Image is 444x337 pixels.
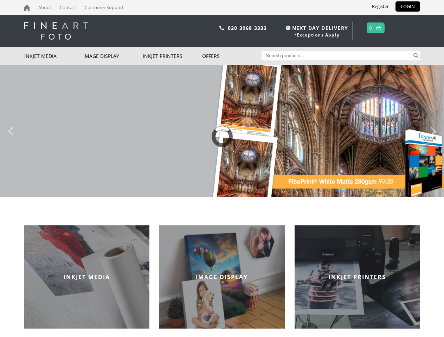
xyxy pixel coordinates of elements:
[286,26,290,30] img: time.svg
[297,32,340,38] a: Exceptions Apply
[228,25,267,31] a: 020 3968 3333
[143,47,202,65] a: Inkjet Printers
[24,273,150,281] h2: INKJET MEDIA
[295,273,420,281] h2: INKJET PRINTERS
[369,23,372,33] a: 0
[284,24,348,32] span: NEXT DAY DELIVERY
[24,47,84,65] a: Inkjet Media
[367,1,394,12] a: Register
[202,47,262,65] a: Offers
[159,273,285,281] h2: IMAGE DISPLAY
[83,47,143,65] a: Image Display
[395,1,420,12] a: LOGIN
[24,22,88,40] img: logo-white.svg
[412,51,420,60] button: Search
[262,51,412,60] input: Search products…
[219,26,224,30] img: phone.svg
[376,26,381,30] img: basket.svg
